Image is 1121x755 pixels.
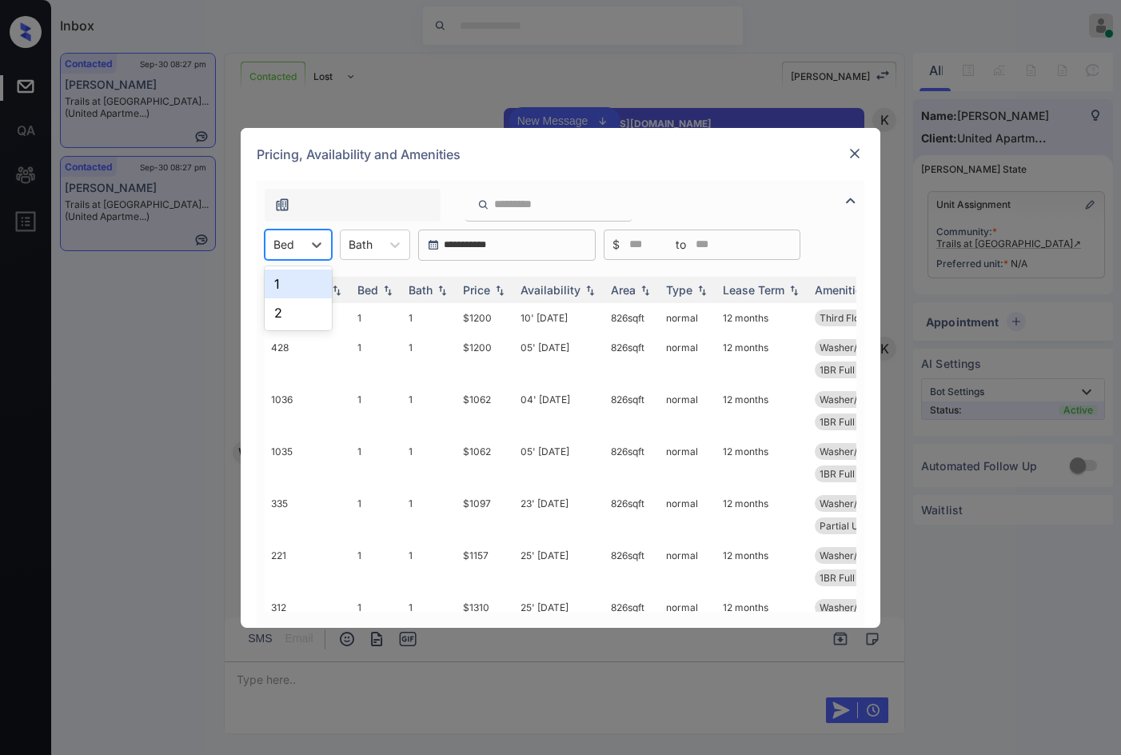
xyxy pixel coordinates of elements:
[351,333,402,385] td: 1
[457,303,514,333] td: $1200
[402,385,457,437] td: 1
[716,437,808,489] td: 12 months
[820,497,901,509] span: Washer/Dryer in...
[514,303,604,333] td: 10' [DATE]
[402,437,457,489] td: 1
[274,197,290,213] img: icon-zuma
[492,284,508,295] img: sorting
[604,437,660,489] td: 826 sqft
[409,283,433,297] div: Bath
[380,284,396,295] img: sorting
[694,284,710,295] img: sorting
[820,549,901,561] span: Washer/Dryer in...
[716,303,808,333] td: 12 months
[660,437,716,489] td: normal
[716,385,808,437] td: 12 months
[351,437,402,489] td: 1
[265,541,351,593] td: 221
[402,333,457,385] td: 1
[351,489,402,541] td: 1
[265,385,351,437] td: 1036
[637,284,653,295] img: sorting
[716,541,808,593] td: 12 months
[457,541,514,593] td: $1157
[820,520,898,532] span: Partial Upgrade...
[265,489,351,541] td: 335
[820,601,901,613] span: Washer/Dryer in...
[611,283,636,297] div: Area
[815,283,868,297] div: Amenities
[351,541,402,593] td: 1
[786,284,802,295] img: sorting
[604,333,660,385] td: 826 sqft
[514,437,604,489] td: 05' [DATE]
[463,283,490,297] div: Price
[716,489,808,541] td: 12 months
[604,489,660,541] td: 826 sqft
[351,385,402,437] td: 1
[612,236,620,254] span: $
[434,284,450,295] img: sorting
[820,572,943,584] span: 1BR Full [MEDICAL_DATA]...
[457,489,514,541] td: $1097
[820,364,943,376] span: 1BR Full [MEDICAL_DATA]...
[351,303,402,333] td: 1
[716,333,808,385] td: 12 months
[820,445,901,457] span: Washer/Dryer in...
[265,333,351,385] td: 428
[820,342,901,354] span: Washer/Dryer in...
[660,333,716,385] td: normal
[477,198,489,212] img: icon-zuma
[604,593,660,645] td: 826 sqft
[660,541,716,593] td: normal
[402,541,457,593] td: 1
[514,333,604,385] td: 05' [DATE]
[676,236,686,254] span: to
[820,312,869,324] span: Third Floor
[820,393,901,405] span: Washer/Dryer in...
[402,303,457,333] td: 1
[265,437,351,489] td: 1035
[660,303,716,333] td: normal
[457,437,514,489] td: $1062
[820,468,943,480] span: 1BR Full [MEDICAL_DATA]...
[716,593,808,645] td: 12 months
[457,385,514,437] td: $1062
[723,283,784,297] div: Lease Term
[582,284,598,295] img: sorting
[351,593,402,645] td: 1
[265,593,351,645] td: 312
[660,385,716,437] td: normal
[357,283,378,297] div: Bed
[660,593,716,645] td: normal
[820,416,943,428] span: 1BR Full [MEDICAL_DATA]...
[241,128,880,181] div: Pricing, Availability and Amenities
[847,146,863,162] img: close
[402,593,457,645] td: 1
[457,333,514,385] td: $1200
[666,283,692,297] div: Type
[265,270,332,298] div: 1
[604,385,660,437] td: 826 sqft
[660,489,716,541] td: normal
[329,284,345,295] img: sorting
[514,489,604,541] td: 23' [DATE]
[265,298,332,327] div: 2
[514,385,604,437] td: 04' [DATE]
[841,191,860,210] img: icon-zuma
[514,541,604,593] td: 25' [DATE]
[457,593,514,645] td: $1310
[604,303,660,333] td: 826 sqft
[402,489,457,541] td: 1
[604,541,660,593] td: 826 sqft
[521,283,580,297] div: Availability
[514,593,604,645] td: 25' [DATE]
